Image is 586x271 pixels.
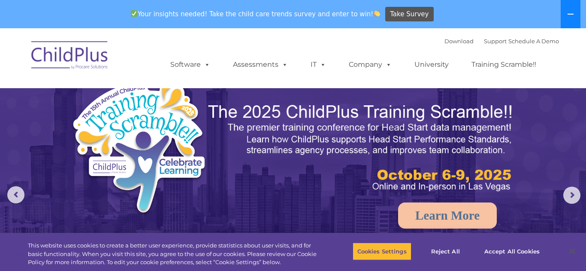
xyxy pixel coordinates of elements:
[353,242,411,260] button: Cookies Settings
[28,241,322,267] div: This website uses cookies to create a better user experience, provide statistics about user visit...
[444,38,559,45] font: |
[340,56,400,73] a: Company
[131,10,137,17] img: ✅
[406,56,457,73] a: University
[398,203,497,229] a: Learn More
[419,242,472,260] button: Reject All
[162,56,219,73] a: Software
[480,242,544,260] button: Accept All Cookies
[27,35,113,78] img: ChildPlus by Procare Solutions
[484,38,507,45] a: Support
[302,56,335,73] a: IT
[444,38,474,45] a: Download
[119,92,156,98] span: Phone number
[224,56,296,73] a: Assessments
[508,38,559,45] a: Schedule A Demo
[563,242,582,261] button: Close
[119,57,145,63] span: Last name
[127,6,384,22] span: Your insights needed! Take the child care trends survey and enter to win!
[463,56,545,73] a: Training Scramble!!
[385,7,434,22] a: Take Survey
[390,7,429,22] span: Take Survey
[374,10,380,17] img: 👏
